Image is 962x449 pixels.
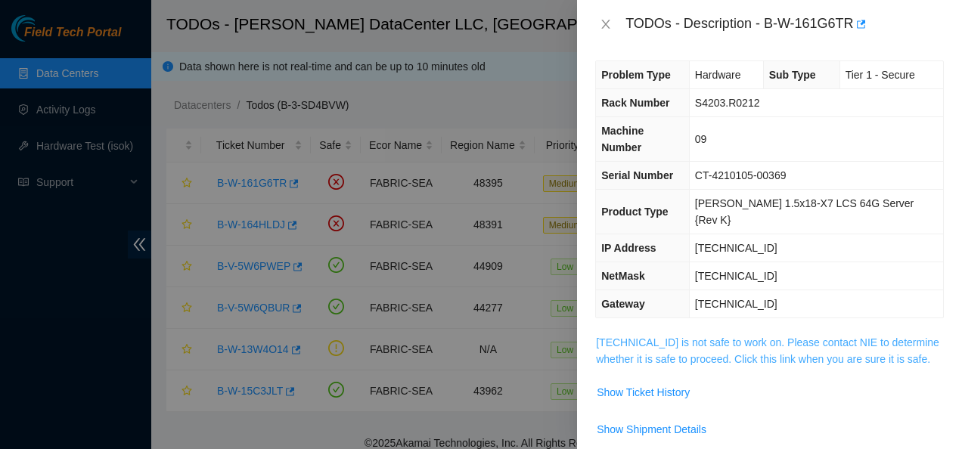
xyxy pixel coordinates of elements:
[601,242,656,254] span: IP Address
[601,206,668,218] span: Product Type
[695,270,777,282] span: [TECHNICAL_ID]
[597,384,690,401] span: Show Ticket History
[695,242,777,254] span: [TECHNICAL_ID]
[695,169,787,181] span: CT-4210105-00369
[595,17,616,32] button: Close
[601,298,645,310] span: Gateway
[769,69,816,81] span: Sub Type
[601,169,673,181] span: Serial Number
[695,97,760,109] span: S4203.R0212
[601,69,671,81] span: Problem Type
[597,421,706,438] span: Show Shipment Details
[596,417,707,441] button: Show Shipment Details
[695,133,707,145] span: 09
[596,380,690,404] button: Show Ticket History
[846,69,915,81] span: Tier 1 - Secure
[600,18,612,30] span: close
[601,97,669,109] span: Rack Number
[695,69,741,81] span: Hardware
[596,336,939,365] a: [TECHNICAL_ID] is not safe to work on. Please contact NIE to determine whether it is safe to proc...
[625,12,944,36] div: TODOs - Description - B-W-161G6TR
[601,270,645,282] span: NetMask
[695,197,914,226] span: [PERSON_NAME] 1.5x18-X7 LCS 64G Server {Rev K}
[601,125,644,153] span: Machine Number
[695,298,777,310] span: [TECHNICAL_ID]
